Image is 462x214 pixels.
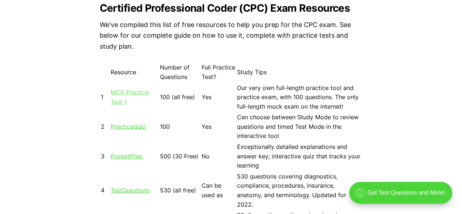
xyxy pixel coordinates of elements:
[201,83,236,112] td: Yes
[160,62,201,82] td: Number of Questions
[100,83,110,112] td: 1
[201,142,236,170] td: No
[343,178,462,214] iframe: portal-trigger
[201,112,236,141] td: Yes
[201,171,236,209] td: Can be used as
[100,171,110,209] td: 4
[237,171,362,209] td: 530 questions covering diagnostics, compliance, procedures, insurance, anatomy, and terminology. ...
[100,20,363,51] p: We've compiled this list of free resources to help you prep for the CPC exam. See below for our c...
[237,83,362,112] td: Our very own full-length practice tool and practice exam, with 100 questions. The only full-lengt...
[237,62,362,82] td: Study Tips
[201,62,236,82] td: Full Practice Test?
[160,112,201,141] td: 100
[237,112,362,141] td: Can choose between Study Mode to review questions and timed Test Mode in the interactive tool
[111,186,150,194] a: TestQuestions
[100,112,110,141] td: 2
[160,142,201,170] td: 500 (30 Free)
[160,171,201,209] td: 530 (all free)
[111,152,143,159] a: PocketPrep
[237,142,362,170] td: Exceptionally detailed explanations and answer key; interactive quiz that tracks your learning
[111,88,149,105] a: MCA Practice Test 1
[100,142,110,170] td: 3
[111,123,146,130] a: PracticeQuiz
[160,83,201,112] td: 100 (all free)
[110,62,159,82] td: Resource
[100,2,363,14] h2: Certified Professional Coder (CPC) Exam Resources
